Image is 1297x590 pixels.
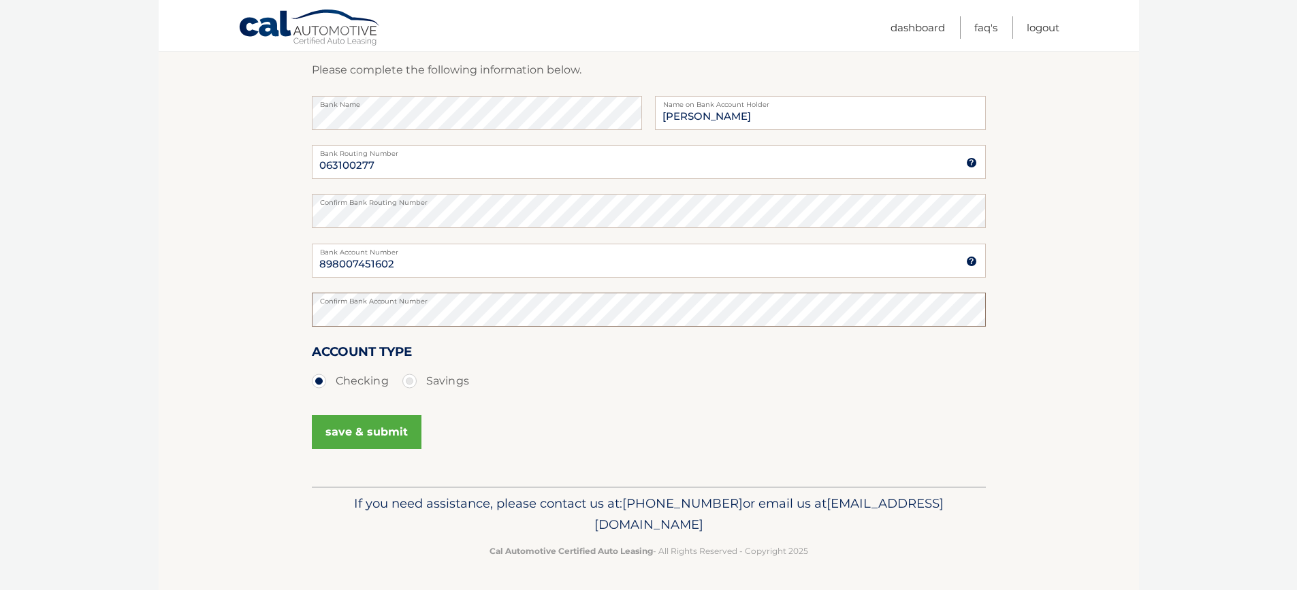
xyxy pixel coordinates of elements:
[966,256,977,267] img: tooltip.svg
[312,293,986,304] label: Confirm Bank Account Number
[312,194,986,205] label: Confirm Bank Routing Number
[655,96,985,107] label: Name on Bank Account Holder
[321,544,977,558] p: - All Rights Reserved - Copyright 2025
[1027,16,1059,39] a: Logout
[402,367,469,395] label: Savings
[312,145,986,179] input: Bank Routing Number
[312,61,986,80] p: Please complete the following information below.
[312,244,986,278] input: Bank Account Number
[974,16,997,39] a: FAQ's
[312,145,986,156] label: Bank Routing Number
[966,157,977,168] img: tooltip.svg
[891,16,945,39] a: Dashboard
[321,493,977,536] p: If you need assistance, please contact us at: or email us at
[238,9,381,48] a: Cal Automotive
[312,244,986,255] label: Bank Account Number
[312,415,421,449] button: save & submit
[312,96,642,107] label: Bank Name
[312,342,412,367] label: Account Type
[312,367,389,395] label: Checking
[622,495,743,511] span: [PHONE_NUMBER]
[490,546,653,556] strong: Cal Automotive Certified Auto Leasing
[655,96,985,130] input: Name on Account (Account Holder Name)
